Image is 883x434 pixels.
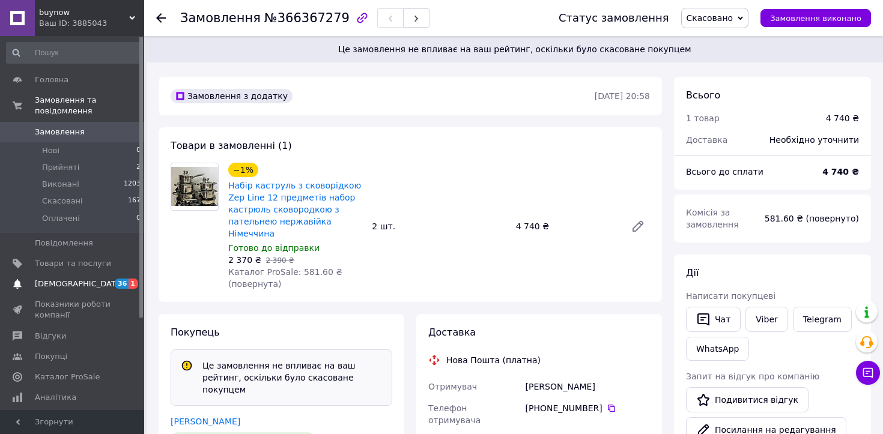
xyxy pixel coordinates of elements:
span: Нові [42,145,59,156]
span: Аналітика [35,392,76,403]
span: Доставка [428,327,476,338]
div: Необхідно уточнити [762,127,866,153]
span: Товари та послуги [35,258,111,269]
button: Чат з покупцем [856,361,880,385]
span: Виконані [42,179,79,190]
button: Чат [686,307,741,332]
div: Повернутися назад [156,12,166,24]
span: Скасовано [687,13,733,23]
div: Це замовлення не впливає на ваш рейтинг, оскільки було скасоване покупцем [198,360,387,396]
span: Написати покупцеві [686,291,775,301]
span: 1 [129,279,138,289]
span: 0 [136,213,141,224]
a: Telegram [793,307,852,332]
span: 2 390 ₴ [266,256,294,265]
span: Товари в замовленні (1) [171,140,292,151]
span: Покупець [171,327,220,338]
a: WhatsApp [686,337,749,361]
span: 1203 [124,179,141,190]
span: buynow [39,7,129,18]
span: Це замовлення не впливає на ваш рейтинг, оскільки було скасоване покупцем [161,43,869,55]
div: 4 740 ₴ [511,218,621,235]
span: 2 370 ₴ [228,255,261,265]
img: Набір каструль з сковорідкою Zep Line 12 предметів набор кастрюль сковородкою з пательнею нержаві... [171,167,218,206]
span: Замовлення [180,11,261,25]
div: 4 740 ₴ [826,112,859,124]
a: Viber [745,307,787,332]
span: Повідомлення [35,238,93,249]
div: Замовлення з додатку [171,89,293,103]
div: [PHONE_NUMBER] [526,402,650,414]
time: [DATE] 20:58 [595,91,650,101]
a: Набір каструль з сковорідкою Zep Line 12 предметів набор кастрюль сковородкою з пательнею нержаві... [228,181,361,238]
span: Комісія за замовлення [686,208,739,229]
div: Нова Пошта (платна) [443,354,544,366]
button: Замовлення виконано [760,9,871,27]
span: Телефон отримувача [428,403,481,425]
div: −1% [228,163,258,177]
b: 4 740 ₴ [822,167,859,176]
span: Каталог ProSale [35,372,100,382]
span: 1 товар [686,113,720,123]
span: Скасовані [42,196,83,206]
span: Дії [686,267,699,279]
span: Запит на відгук про компанію [686,372,819,381]
span: №366367279 [264,11,350,25]
div: Ваш ID: 3885043 [39,18,144,29]
a: [PERSON_NAME] [171,417,240,426]
span: Готово до відправки [228,243,320,253]
div: Статус замовлення [559,12,669,24]
span: 0 [136,145,141,156]
span: Каталог ProSale: 581.60 ₴ (повернута) [228,267,342,289]
span: Відгуки [35,331,66,342]
span: Оплачені [42,213,80,224]
div: 2 шт. [367,218,511,235]
span: Покупці [35,351,67,362]
span: 167 [128,196,141,206]
span: Доставка [686,135,727,145]
span: Головна [35,74,68,85]
span: 2 [136,162,141,173]
span: Прийняті [42,162,79,173]
span: 36 [115,279,129,289]
span: Замовлення та повідомлення [35,95,144,116]
span: Показники роботи компанії [35,299,111,321]
a: Редагувати [626,214,650,238]
span: Замовлення виконано [770,14,861,23]
span: Замовлення [35,127,85,137]
span: 581.60 ₴ (повернуто) [765,214,859,223]
span: Всього до сплати [686,167,763,176]
a: Подивитися відгук [686,387,809,412]
span: [DEMOGRAPHIC_DATA] [35,279,124,289]
span: Всього [686,89,720,101]
span: Отримувач [428,382,477,391]
input: Пошук [6,42,142,64]
div: [PERSON_NAME] [523,376,652,397]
